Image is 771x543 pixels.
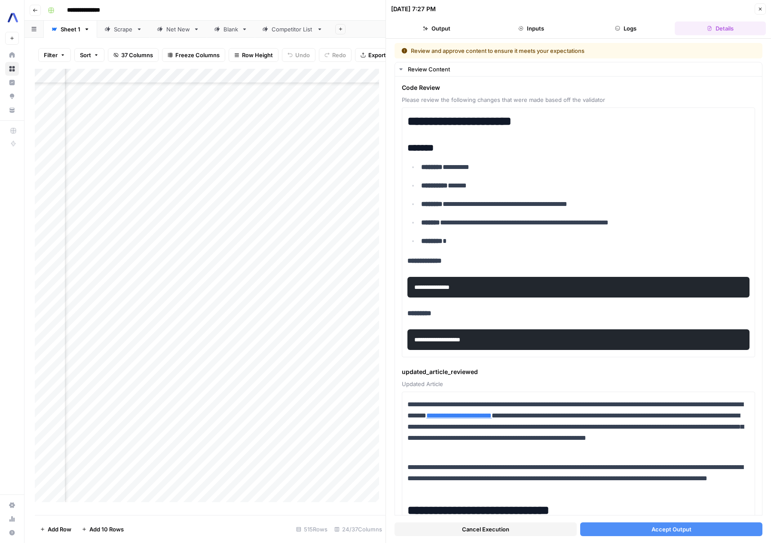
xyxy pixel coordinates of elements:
button: Redo [319,48,352,62]
button: Add Row [35,522,76,536]
button: Details [675,21,766,35]
span: Export CSV [368,51,399,59]
span: 37 Columns [121,51,153,59]
a: Opportunities [5,89,19,103]
button: Review Content [395,62,762,76]
a: Scrape [97,21,150,38]
div: Review and approve content to ensure it meets your expectations [401,46,670,55]
button: Output [391,21,482,35]
a: Net New [150,21,207,38]
span: Please review the following changes that were made based off the validator [402,95,755,104]
div: Sheet 1 [61,25,80,34]
a: Settings [5,498,19,512]
button: Help + Support [5,526,19,540]
button: Logs [580,21,671,35]
div: Scrape [114,25,133,34]
span: Sort [80,51,91,59]
img: AssemblyAI Logo [5,10,21,25]
button: Undo [282,48,315,62]
span: Code Review [402,83,755,92]
span: Freeze Columns [175,51,220,59]
a: Blank [207,21,255,38]
div: Competitor List [272,25,313,34]
span: Row Height [242,51,273,59]
span: updated_article_reviewed [402,368,755,376]
span: Accept Output [652,525,691,534]
a: Home [5,48,19,62]
span: Filter [44,51,58,59]
div: [DATE] 7:27 PM [391,5,436,13]
button: 37 Columns [108,48,159,62]
button: Add 10 Rows [76,522,129,536]
a: Insights [5,76,19,89]
a: Competitor List [255,21,330,38]
a: Sheet 1 [44,21,97,38]
a: Browse [5,62,19,76]
button: Sort [74,48,104,62]
span: Add 10 Rows [89,525,124,534]
button: Row Height [229,48,278,62]
div: 515 Rows [293,522,331,536]
div: Net New [166,25,190,34]
button: Inputs [486,21,577,35]
button: Workspace: AssemblyAI [5,7,19,28]
div: Blank [223,25,238,34]
a: Usage [5,512,19,526]
div: 24/37 Columns [331,522,385,536]
span: Add Row [48,525,71,534]
button: Accept Output [580,522,762,536]
button: Filter [38,48,71,62]
button: Cancel Execution [395,522,577,536]
span: Updated Article [402,380,755,388]
span: Cancel Execution [462,525,509,534]
div: Review Content [408,65,757,74]
span: Undo [295,51,310,59]
span: Redo [332,51,346,59]
a: Your Data [5,103,19,117]
button: Export CSV [355,48,404,62]
button: Freeze Columns [162,48,225,62]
